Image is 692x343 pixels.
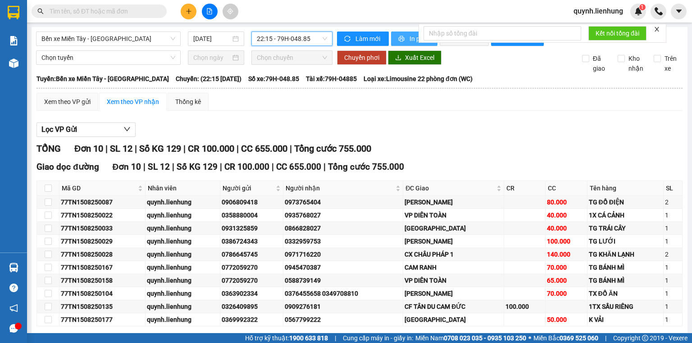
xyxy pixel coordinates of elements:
strong: 1900 633 818 [289,334,328,342]
input: Chọn ngày [193,53,230,63]
div: 0386724343 [222,236,282,246]
th: Tên hàng [587,181,664,196]
span: Chọn tuyến [41,51,175,64]
button: Kết nối tổng đài [588,26,646,41]
span: caret-down [675,7,683,15]
td: 77TN1508250028 [59,248,146,261]
span: sync [344,36,352,43]
div: 0588739149 [285,275,401,285]
div: VP DIÊN TOÀN [405,275,502,285]
span: CR 100.000 [188,143,234,154]
div: 0369992322 [222,315,282,325]
td: 77TN1508250029 [59,235,146,248]
span: Hỗ trợ kỹ thuật: [245,333,328,343]
span: 1 [641,4,644,10]
div: 0971716220 [285,249,401,259]
div: TG ĐỒ ĐIỆN [589,197,662,207]
div: Xem theo VP nhận [107,97,159,107]
div: 1 [665,315,681,325]
span: TỔNG [36,143,61,154]
th: SL [664,181,683,196]
div: quynh.lienhung [147,249,219,259]
input: Nhập số tổng đài [423,26,581,41]
span: printer [398,36,406,43]
div: quynh.lienhung [147,315,219,325]
button: caret-down [671,4,687,19]
span: Loại xe: Limousine 22 phòng đơn (WC) [364,74,473,84]
button: downloadXuất Excel [388,50,442,65]
div: 1 [665,223,681,233]
span: Tổng cước 755.000 [328,162,404,172]
strong: 0369 525 060 [560,334,598,342]
span: | [135,143,137,154]
span: quynh.lienhung [566,5,630,17]
td: 77TN1508250104 [59,287,146,300]
span: | [605,333,606,343]
div: 0772059270 [222,275,282,285]
span: question-circle [9,284,18,292]
div: 50.000 [547,315,585,325]
div: 1 [665,275,681,285]
div: 0567799222 [285,315,401,325]
td: 77TN1508250167 [59,261,146,274]
sup: 1 [639,4,646,10]
div: CF TÂN DU CAM ĐỨC [405,302,502,311]
span: Giao dọc đường [36,162,99,172]
span: | [172,162,174,172]
input: 15/08/2025 [193,34,230,44]
span: | [105,143,108,154]
div: TG BÁNH MÌ [589,262,662,272]
div: 77TN1508250029 [61,236,144,246]
div: quynh.lienhung [147,236,219,246]
span: CC 655.000 [241,143,287,154]
div: 0358880004 [222,210,282,220]
div: 0376455658 0349708810 [285,289,401,298]
div: [GEOGRAPHIC_DATA] [405,315,502,325]
span: Miền Nam [415,333,526,343]
span: Đơn 10 [74,143,103,154]
button: syncLàm mới [337,32,389,46]
span: plus [186,8,192,14]
div: 1 [665,302,681,311]
div: quynh.lienhung [147,223,219,233]
span: | [290,143,292,154]
div: 40.000 [547,210,585,220]
span: CR 100.000 [224,162,269,172]
div: 0973765404 [285,197,401,207]
div: quynh.lienhung [147,289,219,298]
div: 77TN1508250028 [61,249,144,259]
div: TG BÁNH MÌ [589,275,662,285]
div: [PERSON_NAME] [405,236,502,246]
div: 65.000 [547,275,585,285]
button: plus [181,4,196,19]
span: | [183,143,186,154]
span: CC 655.000 [276,162,321,172]
span: aim [227,8,233,14]
th: Nhân viên [146,181,220,196]
div: 70.000 [547,262,585,272]
div: 0332959753 [285,236,401,246]
span: Tài xế: 79H-04885 [306,74,357,84]
div: 0772059270 [222,262,282,272]
div: 77TN1508250104 [61,289,144,298]
div: TG KHĂN LẠNH [589,249,662,259]
div: Thống kê [175,97,201,107]
div: [GEOGRAPHIC_DATA] [405,223,502,233]
span: search [37,8,44,14]
th: CR [504,181,546,196]
span: Làm mới [355,34,382,44]
div: 77TN1508250033 [61,223,144,233]
div: 0363902334 [222,289,282,298]
div: 1TX SẦU RIÊNG [589,302,662,311]
img: solution-icon [9,36,18,45]
div: TX ĐỒ ĂN [589,289,662,298]
div: 140.000 [547,249,585,259]
div: 77TN1508250135 [61,302,144,311]
td: 77TN1508250022 [59,209,146,222]
span: Số KG 129 [139,143,181,154]
img: warehouse-icon [9,59,18,68]
span: down [123,126,131,133]
strong: 0708 023 035 - 0935 103 250 [444,334,526,342]
div: 77TN1508250167 [61,262,144,272]
img: logo-vxr [8,6,19,19]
